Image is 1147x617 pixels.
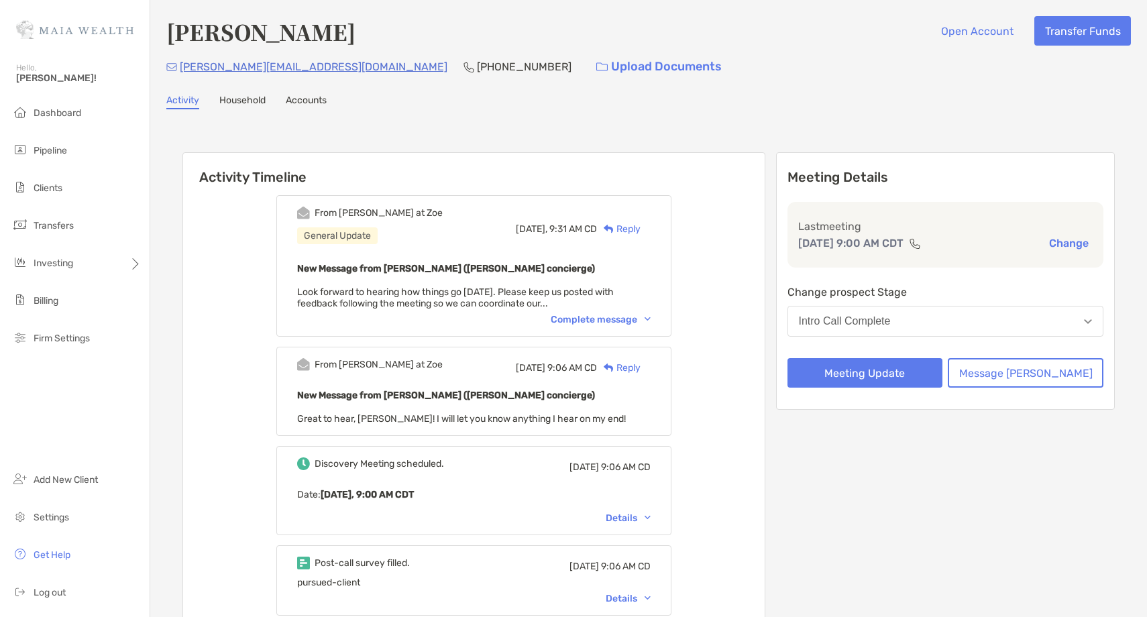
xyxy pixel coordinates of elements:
div: Intro Call Complete [799,315,891,327]
img: Reply icon [604,225,614,233]
img: button icon [596,62,608,72]
div: From [PERSON_NAME] at Zoe [315,359,443,370]
span: Add New Client [34,474,98,486]
div: Post-call survey filled. [315,557,410,569]
p: [PHONE_NUMBER] [477,58,571,75]
p: [DATE] 9:00 AM CDT [798,235,904,251]
img: Reply icon [604,363,614,372]
span: Get Help [34,549,70,561]
div: Discovery Meeting scheduled. [315,458,444,469]
p: Meeting Details [787,169,1104,186]
span: Investing [34,258,73,269]
p: Change prospect Stage [787,284,1104,300]
div: Details [606,593,651,604]
span: Firm Settings [34,333,90,344]
img: Chevron icon [645,596,651,600]
img: clients icon [12,179,28,195]
p: Last meeting [798,218,1093,235]
span: Log out [34,587,66,598]
button: Change [1045,236,1093,250]
img: Event icon [297,207,310,219]
span: [PERSON_NAME]! [16,72,142,84]
div: From [PERSON_NAME] at Zoe [315,207,443,219]
img: Event icon [297,457,310,470]
div: Details [606,512,651,524]
a: Activity [166,95,199,109]
img: Event icon [297,557,310,569]
div: Reply [597,222,641,236]
img: Zoe Logo [16,5,133,54]
b: New Message from [PERSON_NAME] ([PERSON_NAME] concierge) [297,263,595,274]
img: get-help icon [12,546,28,562]
button: Transfer Funds [1034,16,1131,46]
img: Chevron icon [645,516,651,520]
div: Reply [597,361,641,375]
img: Chevron icon [645,317,651,321]
span: [DATE], [516,223,547,235]
h6: Activity Timeline [183,153,765,185]
button: Meeting Update [787,358,943,388]
img: Email Icon [166,63,177,71]
button: Message [PERSON_NAME] [948,358,1103,388]
img: transfers icon [12,217,28,233]
p: Date : [297,486,651,503]
img: Open dropdown arrow [1084,319,1092,324]
a: Upload Documents [588,52,730,81]
img: logout icon [12,583,28,600]
p: [PERSON_NAME][EMAIL_ADDRESS][DOMAIN_NAME] [180,58,447,75]
span: 9:31 AM CD [549,223,597,235]
a: Accounts [286,95,327,109]
span: Great to hear, [PERSON_NAME]! I will let you know anything I hear on my end! [297,413,626,425]
img: investing icon [12,254,28,270]
span: Transfers [34,220,74,231]
span: [DATE] [569,461,599,473]
img: firm-settings icon [12,329,28,345]
img: dashboard icon [12,104,28,120]
b: [DATE], 9:00 AM CDT [321,489,414,500]
a: Household [219,95,266,109]
span: [DATE] [516,362,545,374]
span: Clients [34,182,62,194]
img: settings icon [12,508,28,524]
h4: [PERSON_NAME] [166,16,356,47]
img: communication type [909,238,921,249]
img: billing icon [12,292,28,308]
img: pipeline icon [12,142,28,158]
span: Settings [34,512,69,523]
span: [DATE] [569,561,599,572]
img: Event icon [297,358,310,371]
span: Pipeline [34,145,67,156]
div: Complete message [551,314,651,325]
button: Open Account [930,16,1024,46]
button: Intro Call Complete [787,306,1104,337]
b: New Message from [PERSON_NAME] ([PERSON_NAME] concierge) [297,390,595,401]
span: Dashboard [34,107,81,119]
span: Look forward to hearing how things go [DATE]. Please keep us posted with feedback following the m... [297,286,614,309]
div: General Update [297,227,378,244]
span: 9:06 AM CD [601,461,651,473]
span: Billing [34,295,58,306]
span: pursued-client [297,577,360,588]
img: add_new_client icon [12,471,28,487]
span: 9:06 AM CD [547,362,597,374]
img: Phone Icon [463,62,474,72]
span: 9:06 AM CD [601,561,651,572]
